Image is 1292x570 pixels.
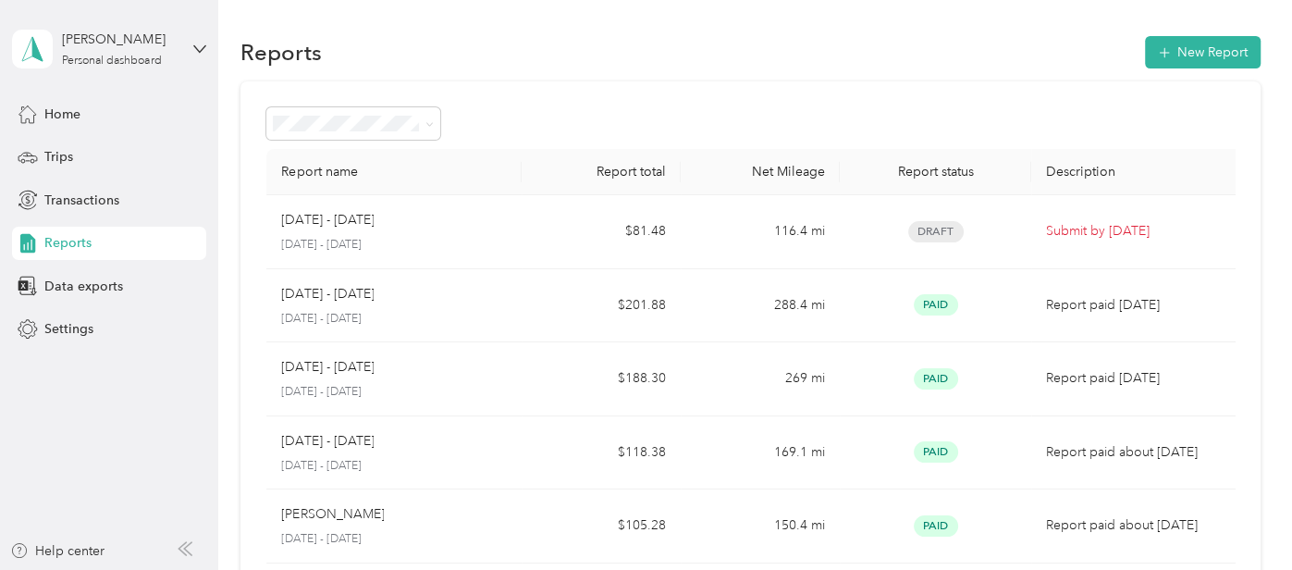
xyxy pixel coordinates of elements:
span: Settings [44,319,93,339]
td: 169.1 mi [681,416,840,490]
div: Report status [855,164,1016,180]
p: [DATE] - [DATE] [281,210,374,230]
p: [DATE] - [DATE] [281,237,506,254]
span: Paid [914,515,958,537]
span: Trips [44,147,73,167]
span: Home [44,105,80,124]
h1: Reports [240,43,321,62]
td: $81.48 [522,195,681,269]
td: $188.30 [522,342,681,416]
div: Personal dashboard [62,56,161,67]
div: [PERSON_NAME] [62,30,178,49]
p: [DATE] - [DATE] [281,384,506,401]
td: $105.28 [522,489,681,564]
p: [DATE] - [DATE] [281,531,506,548]
span: Paid [914,294,958,316]
td: 116.4 mi [681,195,840,269]
th: Description [1031,149,1244,195]
th: Report name [266,149,521,195]
p: [DATE] - [DATE] [281,311,506,328]
th: Net Mileage [681,149,840,195]
span: Paid [914,441,958,463]
td: 150.4 mi [681,489,840,564]
p: Report paid [DATE] [1046,368,1229,389]
button: Help center [10,541,105,561]
p: [PERSON_NAME] [281,504,384,525]
p: [DATE] - [DATE] [281,431,374,452]
iframe: Everlance-gr Chat Button Frame [1188,466,1292,570]
td: 288.4 mi [681,269,840,343]
span: Reports [44,233,92,253]
span: Transactions [44,191,119,210]
td: $201.88 [522,269,681,343]
p: Report paid about [DATE] [1046,442,1229,463]
p: Report paid [DATE] [1046,295,1229,316]
p: Report paid about [DATE] [1046,515,1229,536]
p: [DATE] - [DATE] [281,458,506,475]
p: [DATE] - [DATE] [281,357,374,378]
p: Submit by [DATE] [1046,221,1229,242]
td: 269 mi [681,342,840,416]
span: Paid [914,368,958,390]
button: New Report [1145,36,1261,68]
td: $118.38 [522,416,681,490]
th: Report total [522,149,681,195]
p: [DATE] - [DATE] [281,284,374,304]
span: Data exports [44,277,123,296]
span: Draft [908,221,964,242]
